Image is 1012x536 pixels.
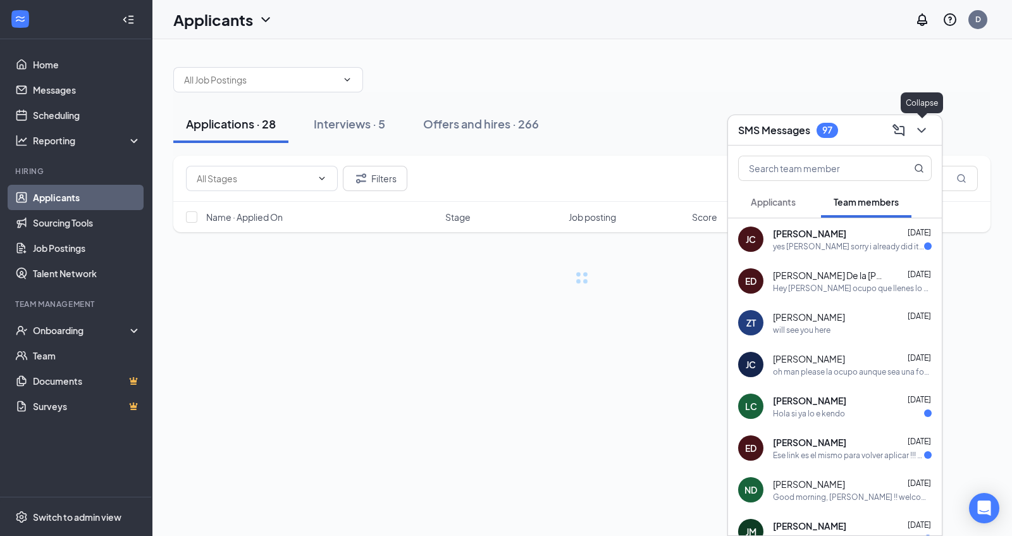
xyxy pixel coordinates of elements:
[773,269,887,282] span: [PERSON_NAME] De la [PERSON_NAME]
[33,511,121,523] div: Switch to admin view
[122,13,135,26] svg: Collapse
[773,394,846,407] span: [PERSON_NAME]
[745,400,757,413] div: LC
[15,511,28,523] svg: Settings
[33,185,141,210] a: Applicants
[914,163,924,173] svg: MagnifyingGlass
[908,270,931,279] span: [DATE]
[445,211,471,223] span: Stage
[773,325,830,335] div: will see you here
[739,156,889,180] input: Search team member
[746,316,756,329] div: ZT
[197,171,312,185] input: All Stages
[773,352,845,365] span: [PERSON_NAME]
[745,275,756,287] div: ED
[343,166,407,191] button: Filter Filters
[314,116,385,132] div: Interviews · 5
[773,227,846,240] span: [PERSON_NAME]
[744,483,757,496] div: ND
[173,9,253,30] h1: Applicants
[773,366,932,377] div: oh man please la ocupo aunque sea una foto
[33,52,141,77] a: Home
[915,12,930,27] svg: Notifications
[33,134,142,147] div: Reporting
[184,73,337,87] input: All Job Postings
[908,228,931,237] span: [DATE]
[773,311,845,323] span: [PERSON_NAME]
[969,493,999,523] div: Open Intercom Messenger
[33,368,141,394] a: DocumentsCrown
[33,77,141,103] a: Messages
[569,211,616,223] span: Job posting
[33,103,141,128] a: Scheduling
[342,75,352,85] svg: ChevronDown
[942,12,958,27] svg: QuestionInfo
[33,324,130,337] div: Onboarding
[911,120,932,140] button: ChevronDown
[15,166,139,177] div: Hiring
[908,437,931,446] span: [DATE]
[908,520,931,530] span: [DATE]
[746,233,756,246] div: JC
[33,343,141,368] a: Team
[908,395,931,404] span: [DATE]
[891,123,906,138] svg: ComposeMessage
[15,324,28,337] svg: UserCheck
[258,12,273,27] svg: ChevronDown
[956,173,966,184] svg: MagnifyingGlass
[33,394,141,419] a: SurveysCrown
[773,241,924,252] div: yes [PERSON_NAME] sorry i already did it. I don't need [DATE] anymore
[14,13,27,25] svg: WorkstreamLogo
[186,116,276,132] div: Applications · 28
[738,123,810,137] h3: SMS Messages
[15,134,28,147] svg: Analysis
[834,196,899,208] span: Team members
[746,358,756,371] div: JC
[914,123,929,138] svg: ChevronDown
[751,196,796,208] span: Applicants
[317,173,327,184] svg: ChevronDown
[33,210,141,235] a: Sourcing Tools
[889,120,909,140] button: ComposeMessage
[33,261,141,286] a: Talent Network
[773,450,924,461] div: Ese link es el mismo para volver aplicar !!! Lo ago desde el principio??
[206,211,283,223] span: Name · Applied On
[354,171,369,186] svg: Filter
[15,299,139,309] div: Team Management
[773,520,846,532] span: [PERSON_NAME]
[773,436,846,449] span: [PERSON_NAME]
[901,92,943,113] div: Collapse
[908,478,931,488] span: [DATE]
[33,235,141,261] a: Job Postings
[773,478,845,490] span: [PERSON_NAME]
[773,283,932,294] div: Hey [PERSON_NAME] ocupo que llenes lo que falta en el link que the mande
[822,125,832,135] div: 97
[745,442,756,454] div: ED
[975,14,981,25] div: D
[423,116,539,132] div: Offers and hires · 266
[773,408,845,419] div: Hola si ya lo e kendo
[692,211,717,223] span: Score
[908,311,931,321] span: [DATE]
[908,353,931,363] span: [DATE]
[773,492,932,502] div: Good morning, [PERSON_NAME] !! welcome to the team My name is [PERSON_NAME] I will be sending you...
